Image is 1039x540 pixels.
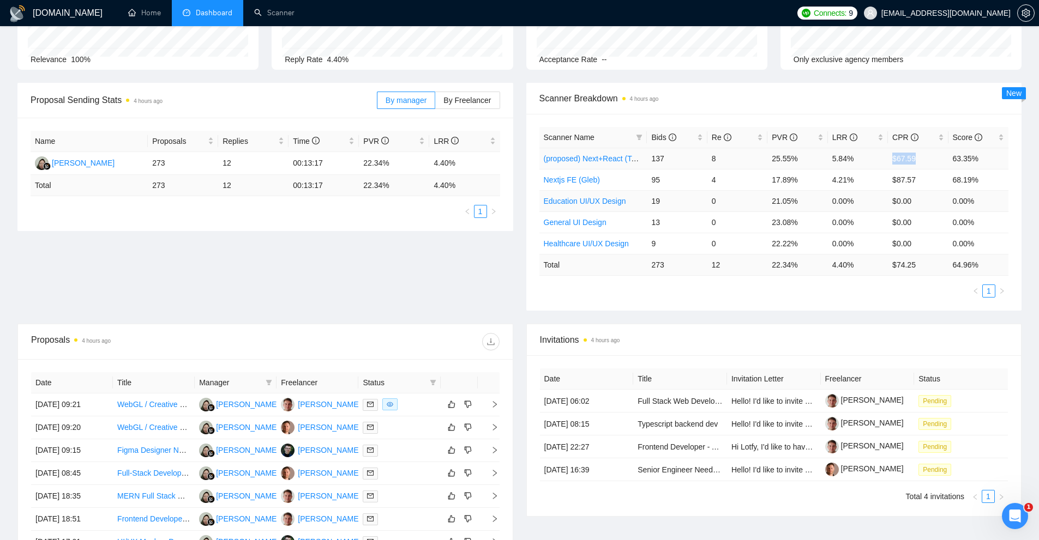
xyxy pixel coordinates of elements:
span: info-circle [975,134,982,141]
img: c1TTD8fo6FUdLEY03-7r503KS82t2in5rdjK6jvxD0eJrQJzjaP6zZYWASBHieVYaQ [825,417,839,430]
td: MERN Full Stack Developer Needed (Backend/API, Frontend, Payment Integration, GDPR) [113,485,195,508]
span: Pending [918,418,951,430]
span: filter [636,134,642,141]
img: AL [281,444,295,457]
div: [PERSON_NAME] [298,513,361,525]
div: [PERSON_NAME] [216,444,279,456]
div: [PERSON_NAME] [216,398,279,410]
li: Total 4 invitations [906,490,964,503]
span: dashboard [183,9,190,16]
a: MERN Full Stack Developer Needed (Backend/API, Frontend, Payment Integration, GDPR) [117,492,426,500]
span: like [448,400,455,409]
img: c1TTD8fo6FUdLEY03-7r503KS82t2in5rdjK6jvxD0eJrQJzjaP6zZYWASBHieVYaQ [825,440,839,453]
button: like [445,489,458,502]
img: R [199,398,213,411]
li: 1 [982,490,995,503]
span: setting [1018,9,1034,17]
td: 4.21% [828,169,888,190]
span: dislike [464,469,472,477]
td: [DATE] 08:45 [31,462,113,485]
button: dislike [461,398,475,411]
td: 22.34 % [359,175,429,196]
a: R[PERSON_NAME] [199,491,279,500]
a: GS[PERSON_NAME] [281,468,361,477]
td: $ 74.25 [888,254,948,275]
td: 273 [647,254,707,275]
span: Bids [651,133,676,142]
td: [DATE] 09:21 [31,393,113,416]
td: 0.00% [828,233,888,254]
button: right [487,205,500,218]
img: gigradar-bm.png [207,427,215,434]
td: Typescript backend dev [633,412,727,435]
span: right [482,446,499,454]
img: gigradar-bm.png [207,518,215,526]
td: [DATE] 22:27 [540,435,634,458]
a: General UI Design [544,218,606,227]
span: -- [602,55,606,64]
span: 100% [71,55,91,64]
img: R [199,466,213,480]
span: left [972,494,978,500]
a: Pending [918,465,956,474]
th: Freelancer [277,372,358,393]
td: [DATE] 06:02 [540,390,634,412]
a: 1 [983,285,995,297]
button: left [969,490,982,503]
span: CPR [892,133,918,142]
span: Replies [223,135,276,147]
span: Only exclusive agency members [794,55,904,64]
span: mail [367,493,374,499]
a: 1 [475,205,487,217]
td: 4.40 % [429,175,500,196]
a: [PERSON_NAME] [825,418,904,427]
span: mail [367,515,374,522]
a: setting [1017,9,1035,17]
a: Frontend Developer - AI-Powered Building Design Platform (React, Three.js, and AI Integration) [638,442,960,451]
td: 68.19% [948,169,1008,190]
img: R [199,421,213,434]
td: Senior Engineer Needed for HR Platform Development Using Directus CMS [633,458,727,481]
span: Dashboard [196,8,232,17]
th: Title [633,368,727,390]
td: [DATE] 08:15 [540,412,634,435]
button: like [445,512,458,525]
li: Previous Page [461,205,474,218]
span: LRR [434,137,459,145]
span: like [448,423,455,432]
a: Nextjs FE (Gleb) [544,175,600,184]
button: dislike [461,421,475,434]
li: Next Page [995,284,1008,298]
img: TZ [281,398,295,411]
span: filter [430,379,436,386]
td: 95 [647,169,707,190]
a: Frontend Developer (React) for MVP Diner Experience [117,514,302,523]
img: R [199,512,213,526]
span: Pending [918,464,951,476]
td: 12 [707,254,767,275]
th: Title [113,372,195,393]
a: (proposed) Next+React (Taras) [544,154,649,163]
li: Next Page [995,490,1008,503]
a: Senior Engineer Needed for HR Platform Development Using Directus CMS [638,465,894,474]
th: Manager [195,372,277,393]
span: Pending [918,441,951,453]
div: [PERSON_NAME] [216,490,279,502]
td: WebGL / Creative Front-End Developer for Interactive Sound Frequency Experience [113,416,195,439]
span: Scanner Breakdown [539,92,1009,105]
td: 0.00% [948,211,1008,233]
span: Time [293,137,319,145]
span: eye [387,401,393,408]
div: [PERSON_NAME] [216,513,279,525]
div: [PERSON_NAME] [298,444,361,456]
span: right [482,469,499,477]
li: Previous Page [969,284,982,298]
span: Pending [918,395,951,407]
a: TZ[PERSON_NAME] [281,399,361,408]
div: [PERSON_NAME] [216,421,279,433]
span: By manager [386,96,427,105]
td: Total [539,254,647,275]
th: Status [914,368,1008,390]
button: dislike [461,444,475,457]
a: Education UI/UX Design [544,197,626,205]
